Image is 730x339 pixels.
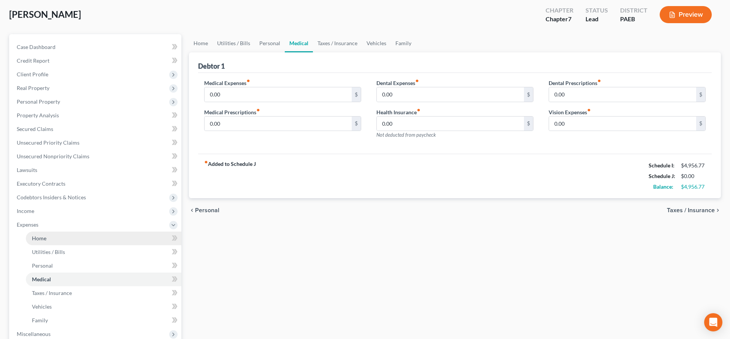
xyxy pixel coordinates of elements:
strong: Schedule J: [649,173,675,179]
label: Health Insurance [376,108,421,116]
span: [PERSON_NAME] [9,9,81,20]
div: $4,956.77 [681,162,706,169]
a: Unsecured Priority Claims [11,136,181,150]
a: Medical [26,273,181,286]
span: Unsecured Priority Claims [17,139,79,146]
strong: Schedule I: [649,162,674,169]
span: Taxes / Insurance [667,207,715,213]
span: Executory Contracts [17,180,65,187]
div: Status [586,6,608,15]
span: Lawsuits [17,167,37,173]
input: -- [549,117,696,131]
span: Case Dashboard [17,44,56,50]
span: Personal [32,262,53,269]
span: Unsecured Nonpriority Claims [17,153,89,159]
span: Expenses [17,221,38,228]
a: Family [26,314,181,327]
span: Medical [32,276,51,282]
div: Chapter [546,15,573,24]
span: Utilities / Bills [32,249,65,255]
div: Chapter [546,6,573,15]
button: Preview [660,6,712,23]
div: $4,956.77 [681,183,706,191]
i: chevron_left [189,207,195,213]
strong: Balance: [653,183,673,190]
i: fiber_manual_record [597,79,601,83]
a: Credit Report [11,54,181,68]
span: Personal Property [17,98,60,105]
a: Property Analysis [11,109,181,122]
i: fiber_manual_record [415,79,419,83]
label: Vision Expenses [549,108,591,116]
span: Not deducted from paycheck [376,132,436,138]
div: $0.00 [681,172,706,180]
a: Home [26,232,181,245]
div: $ [696,87,705,102]
a: Home [189,34,213,52]
i: fiber_manual_record [417,108,421,112]
a: Secured Claims [11,122,181,136]
a: Vehicles [26,300,181,314]
span: Family [32,317,48,323]
input: -- [205,87,352,102]
input: -- [549,87,696,102]
span: Home [32,235,46,241]
div: $ [352,117,361,131]
a: Personal [255,34,285,52]
span: 7 [568,15,571,22]
button: Taxes / Insurance chevron_right [667,207,721,213]
a: Taxes / Insurance [313,34,362,52]
span: Client Profile [17,71,48,77]
span: Vehicles [32,303,52,310]
span: Codebtors Insiders & Notices [17,194,86,200]
a: Family [391,34,416,52]
div: $ [696,117,705,131]
i: fiber_manual_record [246,79,250,83]
a: Executory Contracts [11,177,181,191]
i: fiber_manual_record [256,108,260,112]
label: Medical Prescriptions [204,108,260,116]
a: Medical [285,34,313,52]
i: fiber_manual_record [587,108,591,112]
span: Personal [195,207,219,213]
i: fiber_manual_record [204,160,208,164]
div: Lead [586,15,608,24]
label: Dental Expenses [376,79,419,87]
div: $ [524,117,533,131]
span: Property Analysis [17,112,59,118]
a: Personal [26,259,181,273]
i: chevron_right [715,207,721,213]
span: Taxes / Insurance [32,290,72,296]
a: Unsecured Nonpriority Claims [11,150,181,163]
span: Secured Claims [17,126,53,132]
span: Miscellaneous [17,331,51,337]
div: $ [524,87,533,102]
label: Medical Expenses [204,79,250,87]
a: Vehicles [362,34,391,52]
a: Case Dashboard [11,40,181,54]
button: chevron_left Personal [189,207,219,213]
a: Utilities / Bills [26,245,181,259]
input: -- [377,117,524,131]
div: PAEB [620,15,647,24]
div: $ [352,87,361,102]
span: Income [17,208,34,214]
a: Taxes / Insurance [26,286,181,300]
div: Open Intercom Messenger [704,313,722,331]
a: Lawsuits [11,163,181,177]
span: Credit Report [17,57,49,64]
input: -- [205,117,352,131]
strong: Added to Schedule J [204,160,256,192]
div: Debtor 1 [198,61,225,71]
input: -- [377,87,524,102]
div: District [620,6,647,15]
span: Real Property [17,85,49,91]
a: Utilities / Bills [213,34,255,52]
label: Dental Prescriptions [549,79,601,87]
